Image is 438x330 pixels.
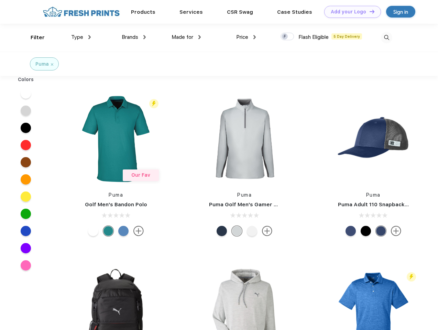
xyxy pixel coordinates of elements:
[70,93,162,185] img: func=resize&h=266
[133,226,144,236] img: more.svg
[370,10,374,13] img: DT
[131,9,155,15] a: Products
[381,32,392,43] img: desktop_search.svg
[217,226,227,236] div: Navy Blazer
[298,34,329,40] span: Flash Eligible
[51,63,53,66] img: filter_cancel.svg
[232,226,242,236] div: High Rise
[253,35,256,39] img: dropdown.png
[88,35,91,39] img: dropdown.png
[149,99,158,108] img: flash_active_toggle.svg
[35,60,49,68] div: Puma
[346,226,356,236] div: Peacoat Qut Shd
[199,93,290,185] img: func=resize&h=266
[236,34,248,40] span: Price
[237,192,252,198] a: Puma
[198,35,201,39] img: dropdown.png
[31,34,45,42] div: Filter
[331,9,366,15] div: Add your Logo
[131,172,150,178] span: Our Fav
[393,8,408,16] div: Sign in
[376,226,386,236] div: Peacoat with Qut Shd
[328,93,419,185] img: func=resize&h=266
[209,201,318,208] a: Puma Golf Men's Gamer Golf Quarter-Zip
[109,192,123,198] a: Puma
[41,6,122,18] img: fo%20logo%202.webp
[331,33,362,40] span: 5 Day Delivery
[143,35,146,39] img: dropdown.png
[13,76,39,83] div: Colors
[227,9,253,15] a: CSR Swag
[179,9,203,15] a: Services
[88,226,98,236] div: Bright White
[118,226,129,236] div: Lake Blue
[247,226,257,236] div: Bright White
[262,226,272,236] img: more.svg
[407,272,416,282] img: flash_active_toggle.svg
[386,6,415,18] a: Sign in
[172,34,193,40] span: Made for
[71,34,83,40] span: Type
[103,226,113,236] div: Green Lagoon
[85,201,147,208] a: Golf Men's Bandon Polo
[361,226,371,236] div: Pma Blk Pma Blk
[122,34,138,40] span: Brands
[366,192,381,198] a: Puma
[391,226,401,236] img: more.svg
